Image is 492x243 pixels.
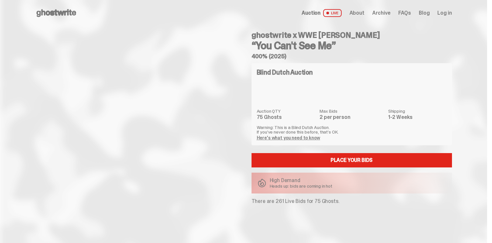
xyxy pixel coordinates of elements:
a: FAQs [398,10,411,16]
a: About [349,10,364,16]
dd: 75 Ghosts [257,115,316,120]
p: Warning: This is a Blind Dutch Auction. If you’ve never done this before, that’s OK. [257,125,447,134]
a: Archive [372,10,390,16]
dd: 2 per person [320,115,384,120]
a: Here's what you need to know [257,135,320,141]
h3: “You Can't See Me” [252,40,452,51]
h4: ghostwrite x WWE [PERSON_NAME] [252,31,452,39]
p: High Demand [270,178,333,183]
dd: 1-2 Weeks [388,115,447,120]
p: There are 261 Live Bids for 75 Ghosts. [252,199,452,204]
dt: Shipping [388,109,447,113]
span: Auction [302,10,321,16]
h5: 400% (2025) [252,53,452,59]
span: LIVE [323,9,342,17]
a: Log in [437,10,452,16]
h4: Blind Dutch Auction [257,69,313,76]
a: Blog [419,10,430,16]
dt: Max Bids [320,109,384,113]
a: Auction LIVE [302,9,341,17]
a: Place your Bids [252,153,452,167]
dt: Auction QTY [257,109,316,113]
p: Heads up: bids are coming in hot [270,184,333,188]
